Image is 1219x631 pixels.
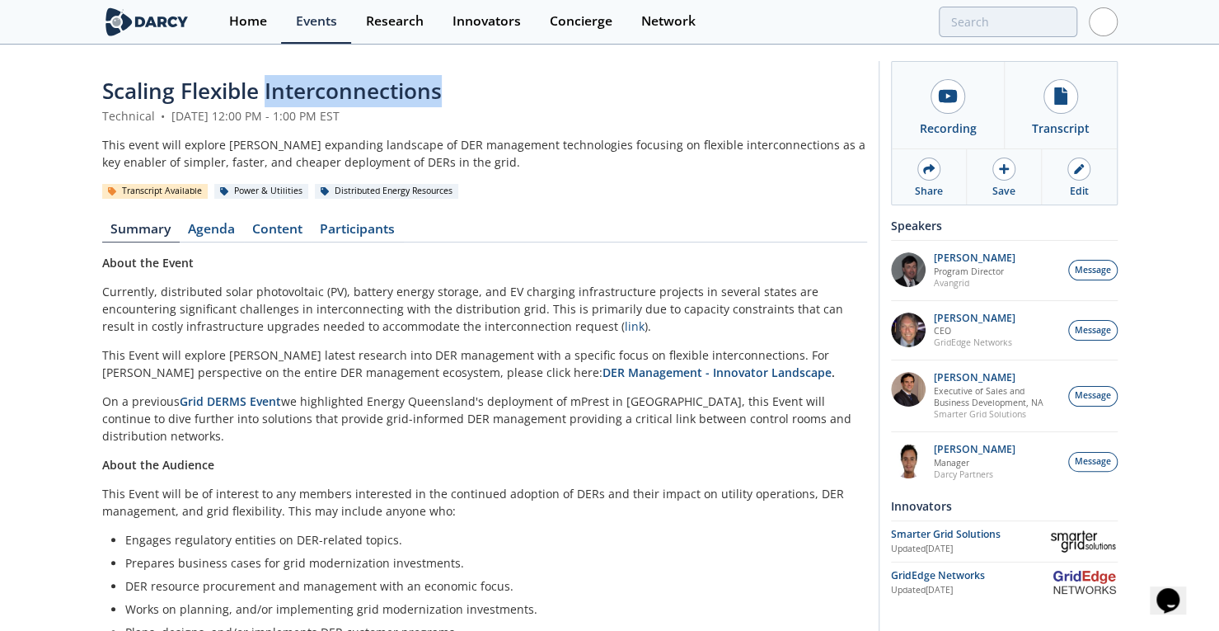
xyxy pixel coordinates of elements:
[934,337,1015,348] p: GridEdge Networks
[1089,7,1118,36] img: Profile
[891,211,1118,240] div: Speakers
[180,223,244,243] a: Agenda
[641,15,696,28] div: Network
[102,107,867,125] div: Technical [DATE] 12:00 PM - 1:00 PM EST
[1068,452,1118,473] button: Message
[125,600,856,618] li: Works on planning, and/or implementing grid modernization investments.
[125,554,856,572] li: Prepares business cases for grid modernization investments.
[891,527,1048,542] div: Smarter Grid Solutions
[315,184,459,199] div: Distributed Energy Resources
[1052,568,1117,597] img: GridEdge Networks
[214,184,309,199] div: Power & Utilities
[102,346,867,381] p: This Event will explore [PERSON_NAME] latest research into DER management with a specific focus o...
[1075,389,1111,403] span: Message
[934,444,1015,455] p: [PERSON_NAME]
[1068,386,1118,407] button: Message
[919,120,976,137] div: Recording
[891,568,1118,597] a: GridEdge Networks Updated[DATE] GridEdge Networks
[125,531,856,549] li: Engages regulatory entities on DER-related topics.
[934,277,1015,289] p: Avangrid
[366,15,424,28] div: Research
[934,408,1059,420] p: Smarter Grid Solutions
[452,15,521,28] div: Innovators
[934,385,1059,408] p: Executive of Sales and Business Development, NA
[1042,149,1116,205] a: Edit
[891,527,1118,556] a: Smarter Grid Solutions Updated[DATE] Smarter Grid Solutions
[602,365,835,380] strong: .
[312,223,404,243] a: Participants
[934,372,1059,384] p: [PERSON_NAME]
[102,393,867,445] p: On a previous we highlighted Energy Queensland's deployment of mPrest in [GEOGRAPHIC_DATA], this ...
[102,136,867,171] div: This event will explore [PERSON_NAME] expanding landscape of DER management technologies focusing...
[1048,528,1118,554] img: Smarter Grid Solutions
[102,283,867,335] p: Currently, distributed solar photovoltaic (PV), battery energy storage, and EV charging infrastru...
[1075,264,1111,277] span: Message
[1068,260,1118,280] button: Message
[102,7,192,36] img: logo-wide.svg
[891,252,926,287] img: af384901-eac7-4694-a3d1-fe84a7d1267e
[102,457,214,473] strong: About the Audience
[1075,455,1111,469] span: Message
[1004,62,1117,148] a: Transcript
[891,492,1118,520] div: Innovators
[934,469,1015,480] p: Darcy Partners
[934,457,1015,469] p: Manager
[180,393,281,409] a: Grid DERMS Event
[102,184,209,199] div: Transcript Available
[158,108,168,124] span: •
[125,577,856,595] li: DER resource procurement and management with an economic focus.
[891,543,1048,556] div: Updated [DATE]
[550,15,612,28] div: Concierge
[934,266,1015,277] p: Program Director
[934,313,1015,324] p: [PERSON_NAME]
[102,255,194,271] strong: About the Event
[915,184,943,199] div: Share
[244,223,312,243] a: Content
[1150,565,1203,615] iframe: chat widget
[934,252,1015,264] p: [PERSON_NAME]
[891,372,926,407] img: 53acb383-6898-409e-b853-95e6c118264a
[229,15,267,28] div: Home
[1068,320,1118,341] button: Message
[891,313,926,347] img: 5cfa40ca-9607-453e-bb0e-88ef218409ba
[602,365,832,380] a: DER Management - Innovator Landscape
[625,318,645,334] a: link
[892,62,1005,148] a: Recording
[992,184,1015,199] div: Save
[891,568,1053,583] div: GridEdge Networks
[102,485,867,520] p: This Event will be of interest to any members interested in the continued adoption of DERs and th...
[1032,120,1090,137] div: Transcript
[1075,324,1111,337] span: Message
[296,15,337,28] div: Events
[934,325,1015,337] p: CEO
[891,444,926,478] img: vRBZwDRnSTOrB1qTpmXr
[939,7,1077,37] input: Advanced Search
[1070,184,1089,199] div: Edit
[891,584,1053,597] div: Updated [DATE]
[102,76,442,106] span: Scaling Flexible Interconnections
[102,223,180,243] a: Summary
